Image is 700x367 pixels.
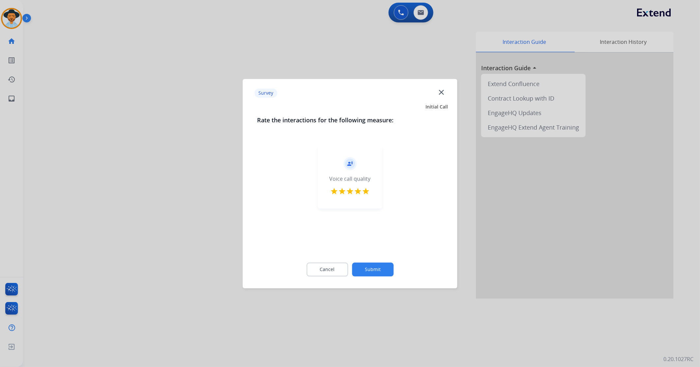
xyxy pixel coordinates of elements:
[437,88,446,96] mat-icon: close
[257,115,443,125] h3: Rate the interactions for the following measure:
[347,161,353,167] mat-icon: record_voice_over
[330,175,371,183] div: Voice call quality
[338,187,346,195] mat-icon: star
[346,187,354,195] mat-icon: star
[255,89,277,98] p: Survey
[352,262,394,276] button: Submit
[306,262,348,276] button: Cancel
[354,187,362,195] mat-icon: star
[426,104,448,110] span: Initial Call
[330,187,338,195] mat-icon: star
[362,187,370,195] mat-icon: star
[663,355,693,363] p: 0.20.1027RC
